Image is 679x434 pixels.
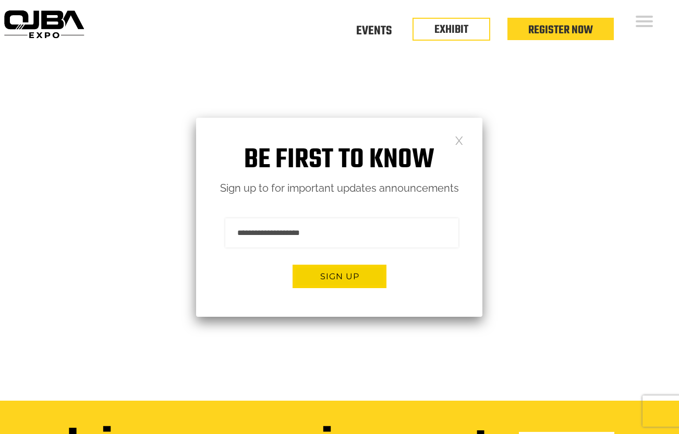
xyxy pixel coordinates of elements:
a: Close [455,135,464,144]
p: Sign up to for important updates announcements [196,179,482,197]
h1: Be first to know [196,144,482,177]
a: EXHIBIT [434,21,468,39]
a: Register Now [528,21,593,39]
button: Sign up [293,265,386,288]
